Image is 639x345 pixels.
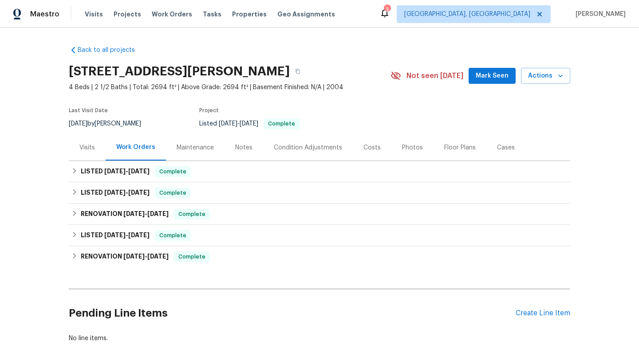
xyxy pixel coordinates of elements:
[69,246,570,267] div: RENOVATION [DATE]-[DATE]Complete
[123,211,169,217] span: -
[69,67,290,76] h2: [STREET_ADDRESS][PERSON_NAME]
[402,143,423,152] div: Photos
[85,10,103,19] span: Visits
[69,108,108,113] span: Last Visit Date
[128,168,150,174] span: [DATE]
[69,204,570,225] div: RENOVATION [DATE]-[DATE]Complete
[277,10,335,19] span: Geo Assignments
[384,5,390,14] div: 3
[81,209,169,220] h6: RENOVATION
[152,10,192,19] span: Work Orders
[235,143,252,152] div: Notes
[104,189,126,196] span: [DATE]
[104,232,126,238] span: [DATE]
[516,309,570,318] div: Create Line Item
[30,10,59,19] span: Maestro
[363,143,381,152] div: Costs
[497,143,515,152] div: Cases
[199,108,219,113] span: Project
[264,121,299,126] span: Complete
[69,118,152,129] div: by [PERSON_NAME]
[123,211,145,217] span: [DATE]
[69,182,570,204] div: LISTED [DATE]-[DATE]Complete
[476,71,509,82] span: Mark Seen
[128,232,150,238] span: [DATE]
[156,188,190,197] span: Complete
[572,10,626,19] span: [PERSON_NAME]
[175,252,209,261] span: Complete
[404,10,530,19] span: [GEOGRAPHIC_DATA], [GEOGRAPHIC_DATA]
[116,143,155,152] div: Work Orders
[521,68,570,84] button: Actions
[199,121,300,127] span: Listed
[81,188,150,198] h6: LISTED
[69,334,570,343] div: No line items.
[114,10,141,19] span: Projects
[177,143,214,152] div: Maintenance
[79,143,95,152] div: Visits
[469,68,516,84] button: Mark Seen
[406,71,463,80] span: Not seen [DATE]
[104,168,150,174] span: -
[81,251,169,262] h6: RENOVATION
[219,121,237,127] span: [DATE]
[156,167,190,176] span: Complete
[156,231,190,240] span: Complete
[104,189,150,196] span: -
[104,168,126,174] span: [DATE]
[128,189,150,196] span: [DATE]
[147,211,169,217] span: [DATE]
[69,83,390,92] span: 4 Beds | 2 1/2 Baths | Total: 2694 ft² | Above Grade: 2694 ft² | Basement Finished: N/A | 2004
[69,46,154,55] a: Back to all projects
[232,10,267,19] span: Properties
[69,293,516,334] h2: Pending Line Items
[81,230,150,241] h6: LISTED
[147,253,169,259] span: [DATE]
[290,63,306,79] button: Copy Address
[203,11,221,17] span: Tasks
[274,143,342,152] div: Condition Adjustments
[81,166,150,177] h6: LISTED
[69,121,87,127] span: [DATE]
[240,121,258,127] span: [DATE]
[219,121,258,127] span: -
[69,225,570,246] div: LISTED [DATE]-[DATE]Complete
[69,161,570,182] div: LISTED [DATE]-[DATE]Complete
[175,210,209,219] span: Complete
[123,253,169,259] span: -
[123,253,145,259] span: [DATE]
[104,232,150,238] span: -
[528,71,563,82] span: Actions
[444,143,476,152] div: Floor Plans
